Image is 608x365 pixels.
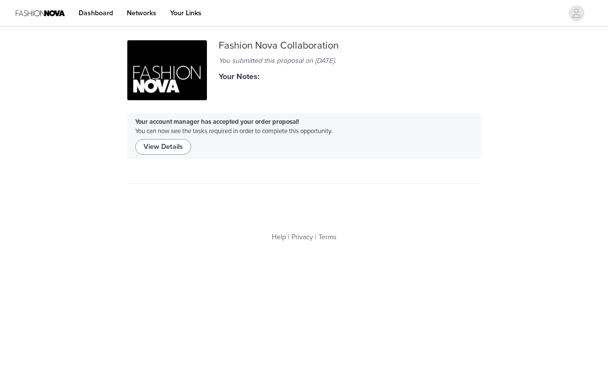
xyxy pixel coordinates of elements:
a: Help [272,233,286,241]
strong: Your account manager has accepted your order proposal! [135,118,299,126]
div: You can now see the tasks required in order to complete this opportunity. [127,113,481,159]
img: f5d5073a-11f7-4646-bb63-ab8d6b8e8552.jpg [127,40,207,100]
a: Networks [121,2,162,24]
a: Your Links [164,2,207,24]
div: Fashion Nova Collaboration [219,40,390,52]
a: Dashboard [73,2,119,24]
div: avatar [572,5,581,21]
div: You submitted this proposal on [DATE]. [219,56,390,66]
img: Fashion Nova Logo [16,2,65,24]
button: View Details [135,139,191,155]
span: | [315,233,317,241]
a: View Details [135,140,191,147]
a: Privacy [291,233,313,241]
strong: Your Notes: [219,72,260,82]
span: | [288,233,290,241]
a: Terms [318,233,337,241]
